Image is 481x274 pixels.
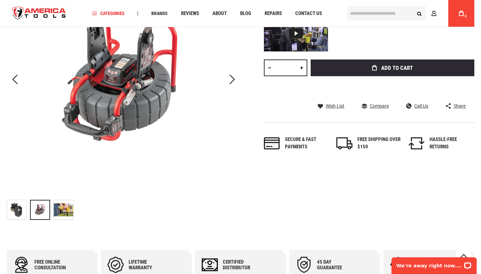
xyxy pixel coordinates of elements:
[387,253,481,274] iframe: LiveChat chat widget
[223,259,263,271] div: Certified Distributor
[414,104,428,108] span: Call Us
[326,104,344,108] span: Wish List
[406,103,428,109] a: Call Us
[7,1,71,26] img: America Tools
[240,11,251,16] span: Blog
[264,137,280,149] img: payments
[30,196,53,223] div: RIDGID 66503 18V LOCATOR ADAPTOR
[295,11,322,16] span: Contact Us
[212,11,227,16] span: About
[90,9,128,18] a: Categories
[362,103,389,109] a: Compare
[381,65,413,71] span: Add to Cart
[7,200,26,220] img: RIDGID 66503 18V LOCATOR ADAPTOR
[54,200,73,220] img: RIDGID 66503 18V LOCATOR ADAPTOR
[237,9,254,18] a: Blog
[93,11,125,16] span: Categories
[209,9,230,18] a: About
[292,9,325,18] a: Contact Us
[370,104,389,108] span: Compare
[357,136,401,150] div: FREE SHIPPING OVER $150
[336,137,352,149] img: shipping
[309,78,476,98] iframe: Secure express checkout frame
[262,9,285,18] a: Repairs
[413,7,426,20] button: Search
[317,259,357,271] div: 45 day Guarantee
[430,136,473,150] div: HASSLE-FREE RETURNS
[265,11,282,16] span: Repairs
[311,59,474,76] button: Add to Cart
[409,137,425,149] img: returns
[148,9,171,18] a: Brands
[129,259,169,271] div: Lifetime warranty
[178,9,202,18] a: Reviews
[7,196,30,223] div: RIDGID 66503 18V LOCATOR ADAPTOR
[465,14,467,18] span: 0
[7,1,71,26] a: store logo
[151,11,168,16] span: Brands
[34,259,74,271] div: Free online consultation
[181,11,199,16] span: Reviews
[285,136,328,150] div: Secure & fast payments
[53,196,73,223] div: RIDGID 66503 18V LOCATOR ADAPTOR
[454,104,466,108] span: Share
[318,103,344,109] a: Wish List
